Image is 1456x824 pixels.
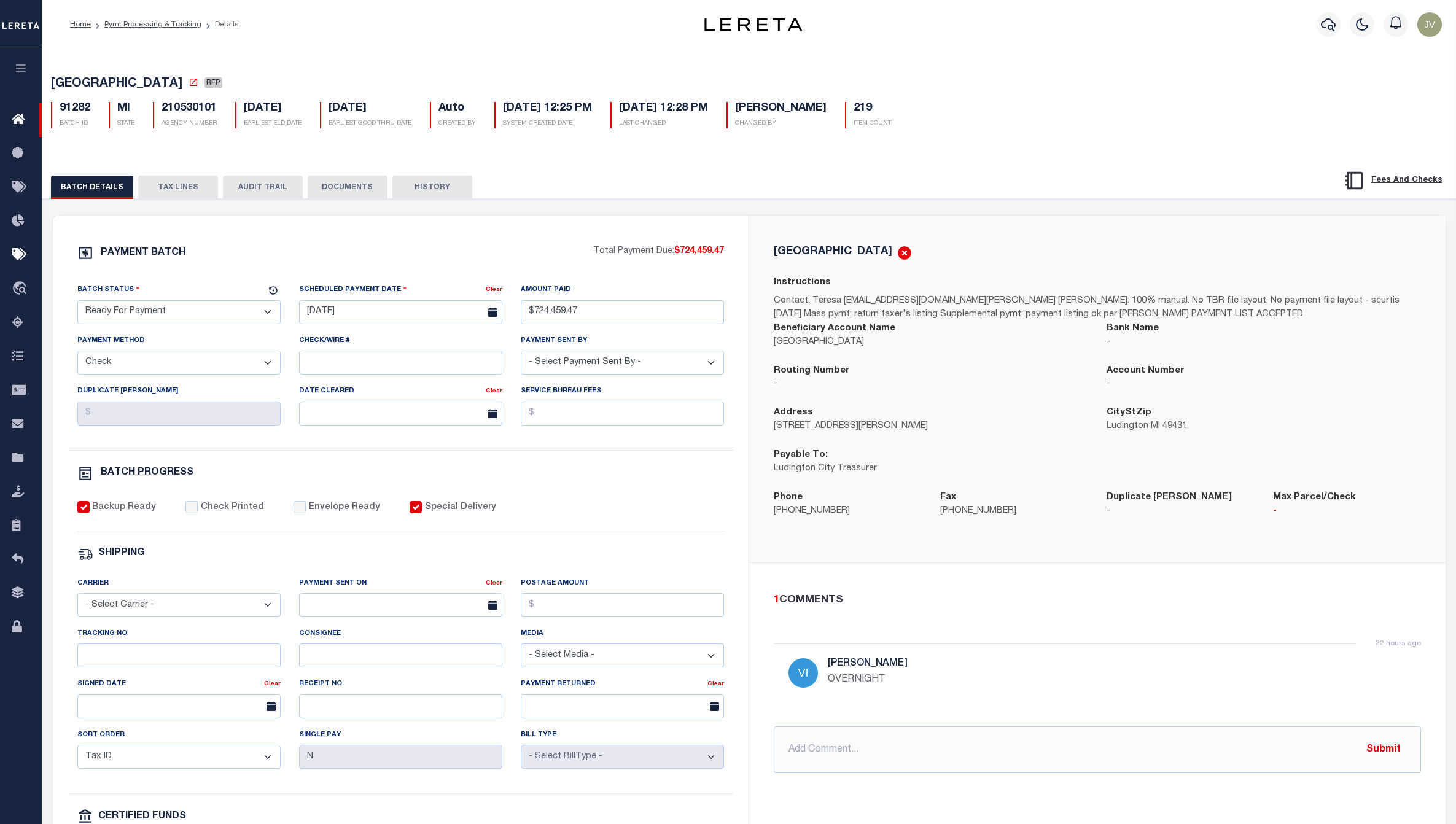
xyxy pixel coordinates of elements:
[503,102,592,115] h5: [DATE] 12:25 PM
[774,276,831,290] label: Instructions
[521,629,543,639] label: Media
[138,176,218,199] button: TAX LINES
[77,629,127,639] label: Tracking No
[1107,406,1151,420] label: CityStZip
[438,102,476,115] h5: Auto
[299,730,341,740] label: Single Pay
[486,580,502,586] a: Clear
[51,176,133,199] button: BATCH DETAILS
[619,119,708,128] p: LAST CHANGED
[828,672,1196,687] p: OVERNIGHT
[77,679,126,690] label: Signed Date
[77,284,140,295] label: Batch Status
[521,386,601,397] label: Service Bureau Fees
[735,102,827,115] h5: [PERSON_NAME]
[704,18,803,31] img: logo-dark.svg
[1273,505,1421,518] p: -
[774,246,892,257] h5: [GEOGRAPHIC_DATA]
[1107,420,1421,433] p: Ludington MI 49431
[707,681,724,687] a: Clear
[854,119,891,128] p: ITEM COUNT
[392,176,472,199] button: HISTORY
[1107,364,1185,378] label: Account Number
[70,21,91,28] a: Home
[299,284,407,295] label: Scheduled Payment Date
[1417,12,1442,37] img: svg+xml;base64,PHN2ZyB4bWxucz0iaHR0cDovL3d3dy53My5vcmcvMjAwMC9zdmciIHBvaW50ZXItZXZlbnRzPSJub25lIi...
[1107,505,1255,518] p: -
[521,402,724,426] input: $
[204,79,222,91] a: RFP
[204,77,222,88] span: RFP
[299,336,350,346] label: Check/Wire #
[774,595,779,605] span: 1
[309,501,380,515] label: Envelope Ready
[940,505,1088,518] p: [PHONE_NUMBER]
[329,102,411,115] h5: [DATE]
[299,386,354,397] label: Date Cleared
[77,730,125,740] label: Sort Order
[244,102,302,115] h5: [DATE]
[299,679,344,690] label: Receipt No.
[521,300,724,324] input: $
[521,578,589,589] label: Postage Amount
[774,505,922,518] p: [PHONE_NUMBER]
[162,119,217,128] p: AGENCY NUMBER
[486,388,502,394] a: Clear
[77,578,109,589] label: Carrier
[77,386,178,397] label: Duplicate [PERSON_NAME]
[521,593,724,617] input: $
[735,119,827,128] p: CHANGED BY
[521,336,587,346] label: Payment Sent By
[828,658,1196,670] h5: [PERSON_NAME]
[674,247,724,255] span: $724,459.47
[264,681,281,687] a: Clear
[521,730,556,740] label: Bill Type
[774,491,803,505] label: Phone
[98,548,145,559] h6: SHIPPING
[101,248,185,258] h6: PAYMENT BATCH
[593,245,724,258] p: Total Payment Due:
[1339,168,1447,193] button: Fees And Checks
[329,119,411,128] p: EARLIEST GOOD THRU DATE
[77,402,281,426] input: $
[940,491,956,505] label: Fax
[438,119,476,128] p: CREATED BY
[308,176,387,199] button: DOCUMENTS
[12,281,31,297] i: travel_explore
[1376,638,1421,649] p: 22 hours ago
[299,578,367,589] label: Payment Sent On
[60,119,90,128] p: BATCH ID
[92,501,156,515] label: Backup Ready
[1107,378,1421,391] p: -
[162,102,217,115] h5: 210530101
[425,501,496,515] label: Special Delivery
[788,658,818,688] img: Villatoro-Benitez, Andres
[104,21,201,28] a: Pymt Processing & Tracking
[619,102,708,115] h5: [DATE] 12:28 PM
[51,78,182,90] span: [GEOGRAPHIC_DATA]
[1107,322,1159,336] label: Bank Name
[774,593,1416,608] div: COMMENTS
[774,462,1088,476] p: Ludington City Treasurer
[774,726,1421,773] input: Add Comment...
[774,364,850,378] label: Routing Number
[774,420,1088,433] p: [STREET_ADDRESS][PERSON_NAME]
[201,19,239,30] li: Details
[201,501,264,515] label: Check Printed
[1107,336,1421,349] p: -
[101,468,193,478] h6: BATCH PROGRESS
[486,287,502,293] a: Clear
[774,406,813,420] label: Address
[117,119,134,128] p: STATE
[77,336,145,346] label: Payment Method
[98,812,186,822] h6: CERTIFIED FUNDS
[521,285,571,295] label: Amount Paid
[1107,491,1232,505] label: Duplicate [PERSON_NAME]
[503,119,592,128] p: SYSTEM CREATED DATE
[774,378,1088,391] p: -
[1358,737,1409,762] button: Submit
[60,102,90,115] h5: 91282
[117,102,134,115] h5: MI
[521,679,596,690] label: Payment Returned
[774,322,895,336] label: Beneficiary Account Name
